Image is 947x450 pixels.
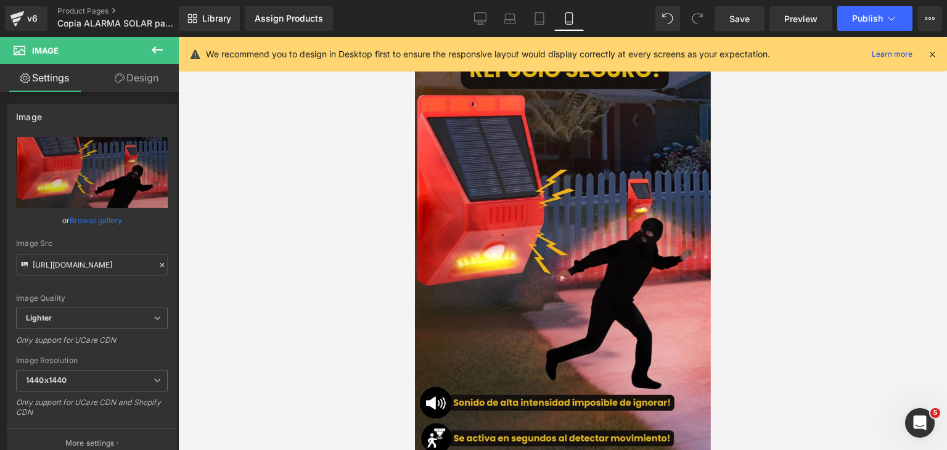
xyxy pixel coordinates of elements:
p: More settings [65,438,115,449]
a: Desktop [465,6,495,31]
div: Only support for UCare CDN and Shopify CDN [16,398,168,425]
iframe: Intercom live chat [905,408,935,438]
button: Undo [655,6,680,31]
button: Redo [685,6,710,31]
a: Learn more [867,47,917,62]
div: or [16,214,168,227]
a: Tablet [525,6,554,31]
div: v6 [25,10,40,27]
button: More [917,6,942,31]
a: Browse gallery [70,210,122,231]
span: Library [202,13,231,24]
div: Image [16,105,42,122]
a: Product Pages [57,6,199,16]
input: Link [16,254,168,276]
div: Image Src [16,239,168,248]
span: Image [32,46,59,55]
div: Image Quality [16,294,168,303]
b: 1440x1440 [26,375,67,385]
span: Publish [852,14,883,23]
a: Design [92,64,181,92]
span: 5 [930,408,940,418]
a: Laptop [495,6,525,31]
div: Image Resolution [16,356,168,365]
a: New Library [179,6,240,31]
div: Only support for UCare CDN [16,335,168,353]
span: Save [729,12,750,25]
div: Assign Products [255,14,323,23]
a: Preview [769,6,832,31]
p: We recommend you to design in Desktop first to ensure the responsive layout would display correct... [206,47,770,61]
span: Copia ALARMA SOLAR para casas 2 [57,18,176,28]
button: Publish [837,6,912,31]
b: Lighter [26,313,52,322]
a: Mobile [554,6,584,31]
a: v6 [5,6,47,31]
span: Preview [784,12,818,25]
